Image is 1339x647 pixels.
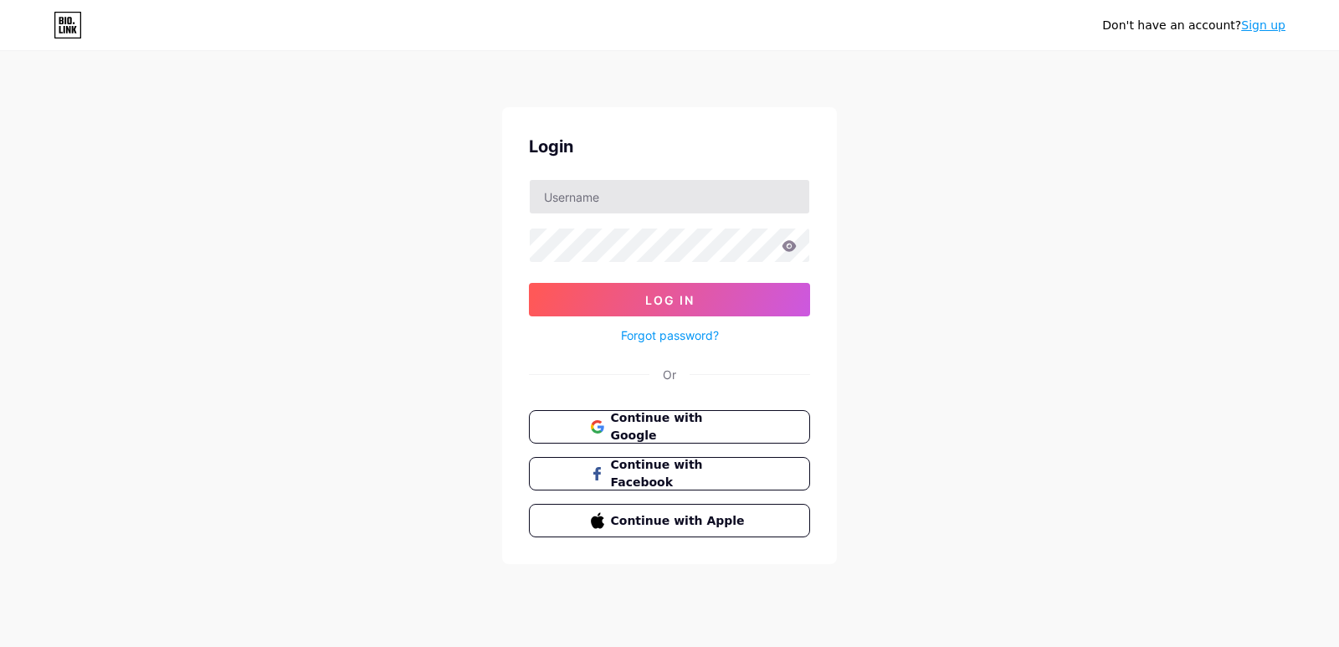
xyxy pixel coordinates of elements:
[611,512,749,530] span: Continue with Apple
[611,409,749,444] span: Continue with Google
[611,456,749,491] span: Continue with Facebook
[529,457,810,490] button: Continue with Facebook
[529,410,810,444] button: Continue with Google
[663,366,676,383] div: Or
[529,283,810,316] button: Log In
[1241,18,1285,32] a: Sign up
[1102,17,1285,34] div: Don't have an account?
[621,326,719,344] a: Forgot password?
[529,134,810,159] div: Login
[530,180,809,213] input: Username
[645,293,695,307] span: Log In
[529,504,810,537] button: Continue with Apple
